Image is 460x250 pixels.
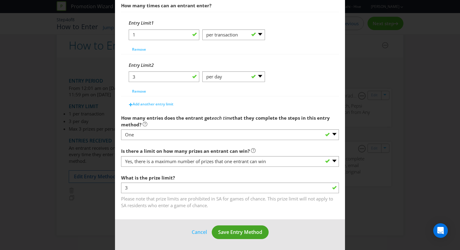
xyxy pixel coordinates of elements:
div: Open Intercom Messenger [433,223,448,238]
span: Please note that prize limits are prohibited in SA for games of chance. This prize limit will not... [121,193,339,209]
span: 2 [151,62,154,68]
span: that they complete the steps in this entry method? [121,115,330,127]
button: Add another entry limit [126,100,177,109]
span: What is the prize limit? [121,175,175,181]
span: Entry Limit [129,20,151,26]
span: How many entries does the entrant get [121,115,212,121]
span: Add another entry limit [133,101,173,107]
span: 1 [151,20,154,26]
span: Remove [132,89,146,94]
button: Remove [129,45,149,54]
button: Save Entry Method [212,225,269,239]
span: Save Entry Method [218,229,262,235]
button: Cancel [191,228,207,236]
span: Is there a limit on how many prizes an entrant can win? [121,148,250,154]
span: Remove [132,47,146,52]
em: each time [212,115,232,121]
button: Remove [129,87,149,96]
span: Entry Limit [129,62,151,68]
span: How many times can an entrant enter? [121,2,211,9]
